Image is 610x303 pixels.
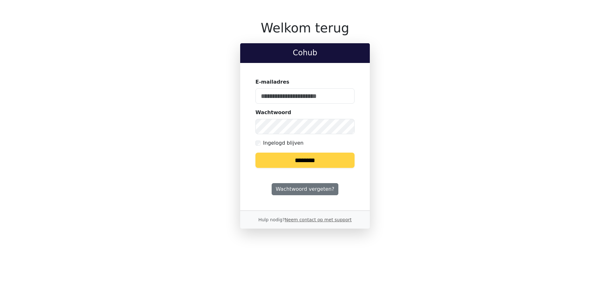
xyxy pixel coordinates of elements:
[258,217,352,222] small: Hulp nodig?
[285,217,351,222] a: Neem contact op met support
[245,48,365,58] h2: Cohub
[255,109,291,116] label: Wachtwoord
[240,20,370,36] h1: Welkom terug
[263,139,303,147] label: Ingelogd blijven
[255,78,289,86] label: E-mailadres
[272,183,338,195] a: Wachtwoord vergeten?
